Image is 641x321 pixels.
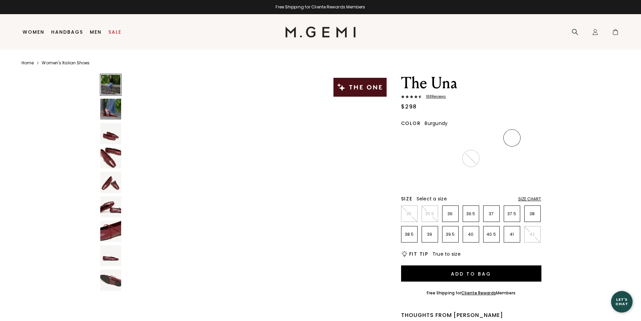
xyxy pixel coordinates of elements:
[401,311,541,319] div: Thoughts from [PERSON_NAME]
[463,211,479,217] p: 36.5
[422,95,446,99] span: 188 Review s
[90,29,102,35] a: Men
[402,130,417,146] img: Light Tan
[484,232,499,237] p: 40.5
[42,60,90,66] a: Women's Italian Shoes
[51,29,83,35] a: Handbags
[22,60,34,66] a: Home
[100,269,121,291] img: The Una
[504,130,520,146] img: Burgundy
[442,232,458,237] p: 39.5
[100,123,121,144] img: The Una
[401,265,541,282] button: Add to Bag
[442,211,458,217] p: 36
[402,151,417,166] img: Silver
[108,29,121,35] a: Sale
[401,95,541,100] a: 188Reviews
[100,294,121,315] img: The Una
[432,251,461,257] span: True to size
[23,29,44,35] a: Women
[100,196,121,218] img: The Una
[443,151,458,166] img: Military
[463,130,478,146] img: Cocoa
[422,151,437,166] img: Gunmetal
[611,297,633,306] div: Let's Chat
[484,151,499,166] img: Antique Rose
[443,130,458,146] img: Black
[484,130,499,146] img: Midnight Blue
[285,27,356,37] img: M.Gemi
[484,211,499,217] p: 37
[504,211,520,217] p: 37.5
[401,196,413,201] h2: Size
[100,172,121,193] img: The Una
[401,121,421,126] h2: Color
[100,245,121,266] img: The Una
[100,221,121,242] img: The Una
[525,232,540,237] p: 42
[525,130,540,146] img: Gold
[401,74,541,93] h1: The Una
[417,195,447,202] span: Select a size
[463,151,478,166] img: Chocolate
[422,211,438,217] p: 35.5
[100,148,121,169] img: The Una
[525,151,540,166] img: Ballerina Pink
[402,171,417,187] img: Navy
[422,232,438,237] p: 39
[463,232,479,237] p: 40
[425,120,448,127] span: Burgundy
[401,103,417,111] div: $298
[422,130,437,146] img: Leopard Print
[504,232,520,237] p: 41
[427,290,516,296] div: Free Shipping for Members
[461,290,496,296] a: Cliente Rewards
[100,99,121,120] img: The Una
[504,151,520,166] img: Ecru
[401,211,417,217] p: 35
[401,232,417,237] p: 38.5
[409,251,428,257] h2: Fit Tip
[518,196,541,202] div: Size Chart
[525,211,540,217] p: 38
